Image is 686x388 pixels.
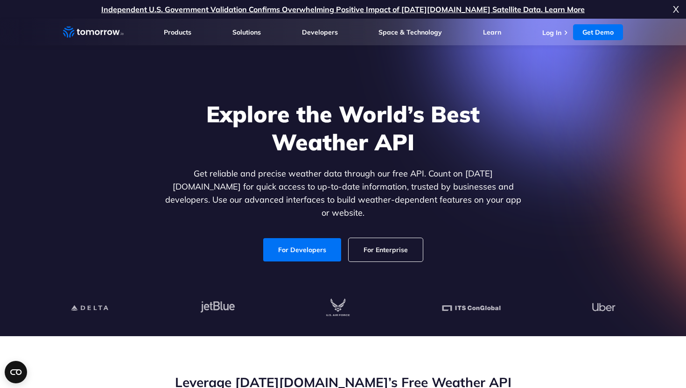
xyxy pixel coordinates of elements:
a: Developers [302,28,338,36]
a: For Developers [263,238,341,261]
a: Get Demo [573,24,623,40]
a: Independent U.S. Government Validation Confirms Overwhelming Positive Impact of [DATE][DOMAIN_NAM... [101,5,585,14]
a: Learn [483,28,501,36]
a: Home link [63,25,124,39]
a: Products [164,28,191,36]
a: Space & Technology [378,28,442,36]
p: Get reliable and precise weather data through our free API. Count on [DATE][DOMAIN_NAME] for quic... [163,167,523,219]
a: Solutions [232,28,261,36]
h1: Explore the World’s Best Weather API [163,100,523,156]
a: For Enterprise [349,238,423,261]
a: Log In [542,28,561,37]
button: Open CMP widget [5,361,27,383]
